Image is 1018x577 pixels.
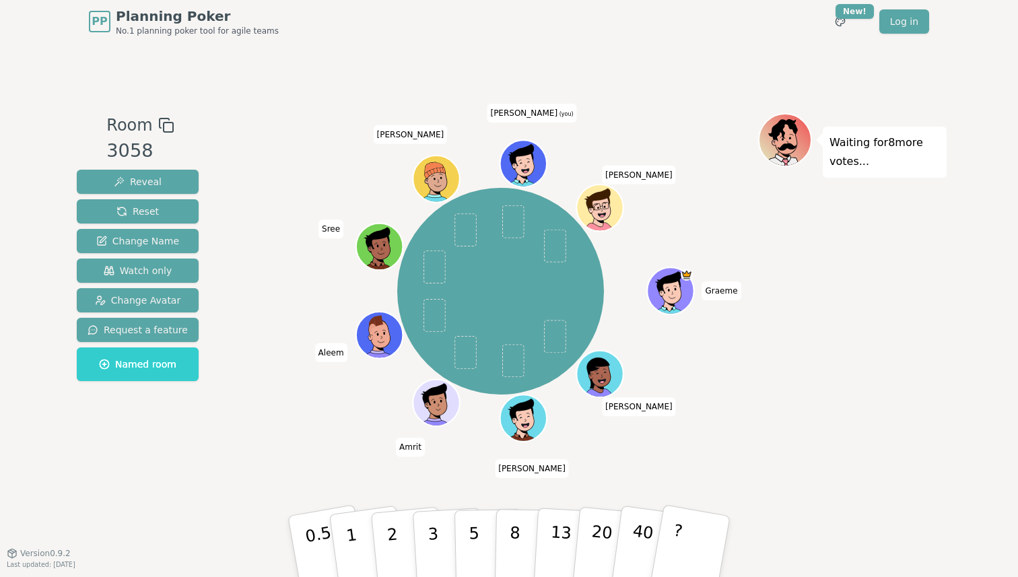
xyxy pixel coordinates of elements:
[557,111,574,117] span: (you)
[77,170,199,194] button: Reveal
[106,137,174,165] div: 3058
[318,220,343,239] span: Click to change your name
[99,358,176,371] span: Named room
[681,269,692,281] span: Graeme is the host
[836,4,874,19] div: New!
[602,398,676,417] span: Click to change your name
[702,281,741,300] span: Click to change your name
[396,438,425,457] span: Click to change your name
[77,347,199,381] button: Named room
[7,561,75,568] span: Last updated: [DATE]
[495,459,569,478] span: Click to change your name
[114,175,162,189] span: Reveal
[77,288,199,312] button: Change Avatar
[501,142,545,186] button: Click to change your avatar
[77,259,199,283] button: Watch only
[106,113,152,137] span: Room
[602,166,676,184] span: Click to change your name
[104,264,172,277] span: Watch only
[116,205,159,218] span: Reset
[315,343,347,362] span: Click to change your name
[88,323,188,337] span: Request a feature
[77,318,199,342] button: Request a feature
[77,199,199,224] button: Reset
[95,294,181,307] span: Change Avatar
[89,7,279,36] a: PPPlanning PokerNo.1 planning poker tool for agile teams
[879,9,929,34] a: Log in
[7,548,71,559] button: Version0.9.2
[20,548,71,559] span: Version 0.9.2
[116,7,279,26] span: Planning Poker
[487,104,576,123] span: Click to change your name
[96,234,179,248] span: Change Name
[828,9,852,34] button: New!
[374,125,448,144] span: Click to change your name
[116,26,279,36] span: No.1 planning poker tool for agile teams
[92,13,107,30] span: PP
[77,229,199,253] button: Change Name
[829,133,940,171] p: Waiting for 8 more votes...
